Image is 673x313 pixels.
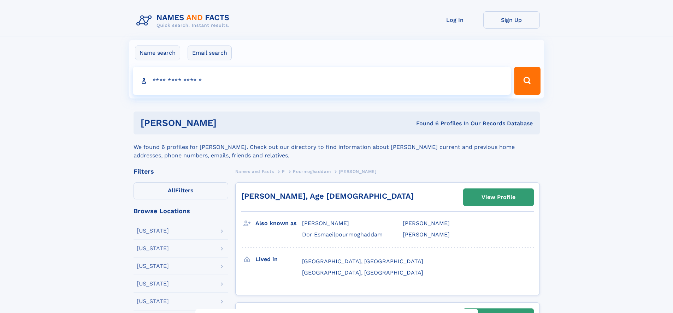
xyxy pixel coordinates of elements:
[137,228,169,234] div: [US_STATE]
[255,217,302,229] h3: Also known as
[282,169,285,174] span: P
[282,167,285,176] a: P
[302,231,383,238] span: Dor Esmaeilpourmoghaddam
[141,119,317,127] h1: [PERSON_NAME]
[134,134,540,160] div: We found 6 profiles for [PERSON_NAME]. Check out our directory to find information about [PERSON_...
[134,168,228,175] div: Filters
[293,169,331,174] span: Pourmoghaddam
[134,182,228,199] label: Filters
[168,187,175,194] span: All
[427,11,483,29] a: Log In
[403,220,450,227] span: [PERSON_NAME]
[135,46,180,60] label: Name search
[137,263,169,269] div: [US_STATE]
[137,299,169,304] div: [US_STATE]
[134,208,228,214] div: Browse Locations
[483,11,540,29] a: Sign Up
[482,189,515,205] div: View Profile
[255,253,302,265] h3: Lived in
[133,67,511,95] input: search input
[302,258,423,265] span: [GEOGRAPHIC_DATA], [GEOGRAPHIC_DATA]
[302,220,349,227] span: [PERSON_NAME]
[137,281,169,287] div: [US_STATE]
[293,167,331,176] a: Pourmoghaddam
[403,231,450,238] span: [PERSON_NAME]
[188,46,232,60] label: Email search
[241,192,414,200] a: [PERSON_NAME], Age [DEMOGRAPHIC_DATA]
[235,167,274,176] a: Names and Facts
[137,246,169,251] div: [US_STATE]
[464,189,533,206] a: View Profile
[302,269,423,276] span: [GEOGRAPHIC_DATA], [GEOGRAPHIC_DATA]
[316,120,533,127] div: Found 6 Profiles In Our Records Database
[134,11,235,30] img: Logo Names and Facts
[339,169,377,174] span: [PERSON_NAME]
[514,67,540,95] button: Search Button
